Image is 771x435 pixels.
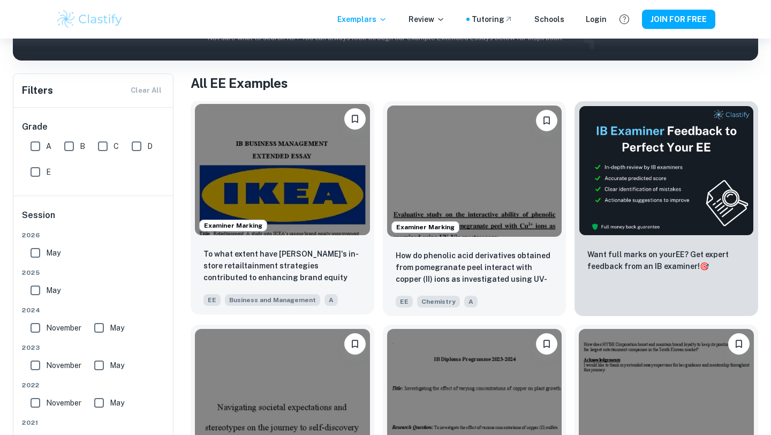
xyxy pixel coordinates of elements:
span: A [464,296,478,307]
span: 2026 [22,230,165,240]
span: B [80,140,85,152]
a: Schools [534,13,564,25]
img: Thumbnail [579,106,754,236]
span: May [110,397,124,409]
span: Chemistry [417,296,460,307]
span: 2025 [22,268,165,277]
span: May [46,247,61,259]
span: May [46,284,61,296]
span: C [114,140,119,152]
p: Exemplars [337,13,387,25]
a: Tutoring [472,13,513,25]
a: ThumbnailWant full marks on yourEE? Get expert feedback from an IB examiner! [575,101,758,316]
span: D [147,140,153,152]
button: Please log in to bookmark exemplars [536,110,557,131]
img: Business and Management EE example thumbnail: To what extent have IKEA's in-store reta [195,104,370,235]
h6: Filters [22,83,53,98]
h1: All EE Examples [191,73,758,93]
span: E [46,166,51,178]
a: Login [586,13,607,25]
span: 2023 [22,343,165,352]
a: Examiner MarkingPlease log in to bookmark exemplarsHow do phenolic acid derivatives obtained from... [383,101,566,316]
span: 2024 [22,305,165,315]
span: May [110,359,124,371]
span: May [110,322,124,334]
span: EE [203,294,221,306]
span: November [46,359,81,371]
h6: Session [22,209,165,230]
span: A [324,294,338,306]
button: Help and Feedback [615,10,633,28]
span: 🎯 [700,262,709,271]
span: 2022 [22,380,165,390]
img: Clastify logo [56,9,124,30]
span: A [46,140,51,152]
span: Examiner Marking [200,221,267,230]
button: Please log in to bookmark exemplars [344,333,366,355]
h6: Grade [22,121,165,133]
button: JOIN FOR FREE [642,10,715,29]
p: How do phenolic acid derivatives obtained from pomegranate peel interact with copper (II) ions as... [396,250,554,286]
p: Review [409,13,445,25]
span: EE [396,296,413,307]
button: Please log in to bookmark exemplars [728,333,750,355]
button: Please log in to bookmark exemplars [536,333,557,355]
p: Want full marks on your EE ? Get expert feedback from an IB examiner! [587,249,745,272]
span: November [46,322,81,334]
span: Examiner Marking [392,222,459,232]
span: 2021 [22,418,165,427]
img: Chemistry EE example thumbnail: How do phenolic acid derivatives obtaine [387,106,562,237]
span: Business and Management [225,294,320,306]
p: To what extent have IKEA's in-store retailtainment strategies contributed to enhancing brand equi... [203,248,361,284]
a: Examiner MarkingPlease log in to bookmark exemplarsTo what extent have IKEA's in-store retailtain... [191,101,374,316]
button: Please log in to bookmark exemplars [344,108,366,130]
span: November [46,397,81,409]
